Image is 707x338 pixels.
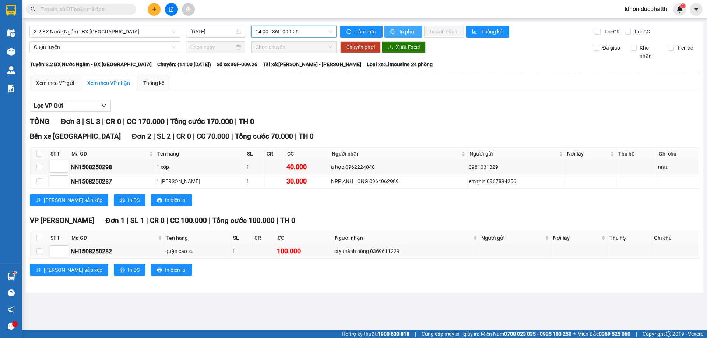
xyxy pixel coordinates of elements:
th: CR [253,232,276,244]
span: | [193,132,195,140]
span: Tổng cước 170.000 [170,117,233,126]
span: Mã GD [71,234,156,242]
span: Làm mới [355,28,377,36]
div: quận cao su [165,247,230,255]
span: CC 170.000 [127,117,165,126]
button: printerIn DS [114,194,145,206]
span: Miền Nam [481,330,571,338]
span: Tài xế: [PERSON_NAME] - [PERSON_NAME] [263,60,361,68]
span: In biên lai [165,266,186,274]
button: In đơn chọn [424,26,464,38]
span: message [8,323,15,330]
span: In DS [128,196,140,204]
span: Người nhận [332,150,460,158]
strong: 0369 525 060 [599,331,630,337]
button: downloadXuất Excel [382,41,426,53]
span: printer [120,198,125,203]
span: | [415,330,416,338]
span: | [166,117,168,126]
span: ⚪️ [573,332,576,335]
span: In DS [128,266,140,274]
span: printer [390,29,397,35]
span: | [102,117,104,126]
th: Tên hàng [164,232,231,244]
span: In phơi [400,28,416,36]
span: Bến xe [GEOGRAPHIC_DATA] [30,132,121,140]
span: Lọc CR [602,28,621,36]
div: cty thành nông 0369611229 [334,247,478,255]
span: | [82,117,84,126]
th: CC [285,148,330,160]
span: file-add [169,7,174,12]
th: SL [231,232,253,244]
span: | [231,132,233,140]
span: Xuất Excel [396,43,420,51]
div: 0981031829 [469,163,564,171]
div: a hợp 0962224048 [331,163,466,171]
span: Người gửi [469,150,558,158]
span: down [101,103,107,108]
button: Lọc VP Gửi [30,100,111,112]
span: TH 0 [299,132,314,140]
button: printerIn DS [114,264,145,276]
span: plus [152,7,157,12]
span: Hỗ trợ kỹ thuật: [342,330,409,338]
span: | [173,132,175,140]
img: logo-vxr [6,5,16,16]
div: NH1508250287 [71,177,154,186]
span: copyright [666,331,671,337]
input: 15/08/2025 [190,28,234,36]
span: download [388,45,393,50]
div: 40.000 [286,162,328,172]
span: bar-chart [472,29,478,35]
td: NN1508250298 [70,160,155,174]
input: Tìm tên, số ĐT hoặc mã đơn [41,5,127,13]
span: Miền Bắc [577,330,630,338]
button: sort-ascending[PERSON_NAME] sắp xếp [30,194,108,206]
div: 1 [232,247,251,255]
span: | [153,132,155,140]
span: sync [346,29,352,35]
sup: 1 [14,271,16,274]
img: icon-new-feature [676,6,683,13]
div: NN1508250298 [71,163,154,172]
span: SL 3 [86,117,100,126]
span: | [636,330,637,338]
th: Ghi chú [657,148,699,160]
div: Xem theo VP gửi [36,79,74,87]
span: Mã GD [71,150,148,158]
td: NH1508250287 [70,174,155,189]
sup: 1 [680,3,686,8]
th: SL [245,148,265,160]
span: TỔNG [30,117,50,126]
img: warehouse-icon [7,66,15,74]
span: | [209,216,211,225]
span: sort-ascending [36,267,41,273]
div: em thìn 0967894256 [469,177,564,185]
div: NPP ANH LONG 0964062989 [331,177,466,185]
span: Số xe: 36F-009.26 [217,60,257,68]
div: NH1508250282 [71,247,163,256]
span: CC 70.000 [197,132,229,140]
span: Đã giao [599,44,623,52]
button: printerIn biên lai [151,194,192,206]
span: VP [PERSON_NAME] [30,216,94,225]
div: 1 [246,163,263,171]
div: Thống kê [143,79,164,87]
span: | [123,117,125,126]
span: Đơn 3 [61,117,80,126]
img: solution-icon [7,85,15,92]
th: STT [49,232,70,244]
span: Tổng cước 100.000 [212,216,275,225]
span: SL 2 [157,132,171,140]
th: CR [265,148,286,160]
div: 1 xốp [156,163,244,171]
button: sort-ascending[PERSON_NAME] sắp xếp [30,264,108,276]
span: printer [157,198,162,203]
span: Nơi lấy [553,234,600,242]
span: [PERSON_NAME] sắp xếp [44,266,102,274]
th: Thu hộ [608,232,652,244]
span: | [295,132,297,140]
button: syncLàm mới [340,26,383,38]
span: | [127,216,129,225]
